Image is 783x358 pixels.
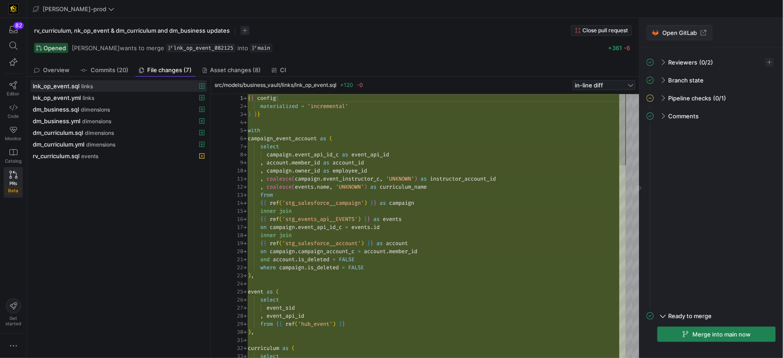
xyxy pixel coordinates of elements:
span: account [267,159,289,166]
span: PRs [9,181,17,186]
span: dimensions [82,118,111,125]
span: events [351,224,370,231]
span: , [260,159,263,166]
div: 12 [227,183,243,191]
span: = [332,256,336,263]
span: , [380,175,383,182]
span: ( [279,240,282,247]
span: ) [414,175,417,182]
span: } [364,216,367,223]
span: select [260,143,279,150]
span: campaign_event_account [248,135,317,142]
span: +120 [340,82,353,88]
span: , [329,183,332,190]
div: 28 [227,312,243,320]
span: dimensions [86,142,115,148]
span: is_deleted [307,264,339,271]
span: ) [332,320,336,328]
span: } [367,240,370,247]
span: as [376,240,383,247]
span: employee_id [332,167,367,174]
span: Editor [7,91,20,96]
span: . [295,248,298,255]
span: Comments [668,112,699,120]
span: } [370,199,373,207]
span: } [367,216,370,223]
a: main [250,44,272,52]
span: member_id [292,159,320,166]
span: as [267,288,273,295]
span: name [317,183,329,190]
span: . [295,224,298,231]
span: } [339,320,342,328]
div: 30 [227,328,243,336]
span: { [260,199,263,207]
span: event_api_id [267,312,304,319]
span: . [292,167,295,174]
div: 1 [227,94,243,102]
span: materialized [260,103,298,110]
span: , [260,183,263,190]
span: ) [361,240,364,247]
div: 10 [227,167,243,175]
span: (0/2) [699,59,713,66]
button: lnk_op_event.ymllinks [31,92,207,104]
span: campaign_account_c [298,248,354,255]
mat-expansion-panel-header: Reviewers(0/2) [647,55,776,69]
div: 18 [227,231,243,239]
span: { [251,95,254,102]
span: ) [248,111,251,118]
button: dm_curriculum.ymldimensions [31,138,207,150]
span: [PERSON_NAME] [72,44,120,52]
div: 32 [227,344,243,352]
span: -6 [624,44,630,52]
span: coalesce [267,175,292,182]
span: } [370,240,373,247]
a: Code [4,100,23,122]
div: 21 [227,255,243,263]
span: campaign [389,199,414,207]
span: links [81,83,93,90]
span: inner [260,232,276,239]
span: dm_business.sql [33,106,79,113]
span: Pipeline checks [668,95,711,102]
span: member_id [389,248,417,255]
span: account [273,256,295,263]
div: 26 [227,296,243,304]
span: is_deleted [298,256,329,263]
span: ) [358,216,361,223]
span: } [342,320,345,328]
img: https://storage.googleapis.com/y42-prod-data-exchange/images/uAsz27BndGEK0hZWDFeOjoxA7jCwgK9jE472... [9,4,18,13]
span: coalesce [267,183,292,190]
button: lnk_op_event.sqllinks [31,80,207,92]
span: { [276,320,279,328]
span: ( [279,216,282,223]
span: dm_curriculum.yml [33,141,84,148]
span: main [258,45,270,51]
span: as [420,175,427,182]
span: ref [270,240,279,247]
span: Overview [43,67,70,73]
span: Commits (20) [91,67,128,73]
div: 13 [227,191,243,199]
div: 5 [227,126,243,134]
button: Getstarted [4,295,23,330]
span: on [260,224,267,231]
div: 19 [227,239,243,247]
mat-expansion-panel-header: Ready to merge [647,309,776,323]
span: Merge into main now [692,331,751,338]
span: as [342,151,348,158]
button: dm_business.ymldimensions [31,115,207,127]
span: owner_id [295,167,320,174]
span: 'incremental' [307,103,348,110]
span: into [237,44,248,52]
div: 16 [227,215,243,223]
span: event_api_id_c [298,224,342,231]
span: join [279,207,292,215]
span: Code [8,113,19,119]
span: curriculum_name [380,183,427,190]
span: dimensions [85,130,114,136]
span: campaign [270,248,295,255]
span: , [251,272,254,279]
span: as [370,183,376,190]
